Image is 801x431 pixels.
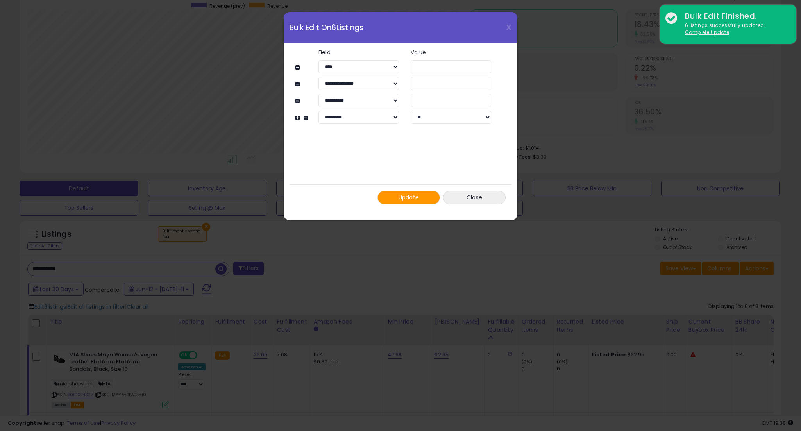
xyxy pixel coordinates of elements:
[443,191,506,204] button: Close
[506,22,511,33] span: X
[405,50,497,55] label: Value
[399,193,419,201] span: Update
[679,22,790,36] div: 6 listings successfully updated.
[685,29,729,36] u: Complete Update
[679,11,790,22] div: Bulk Edit Finished.
[290,24,363,31] span: Bulk Edit On 6 Listings
[313,50,405,55] label: Field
